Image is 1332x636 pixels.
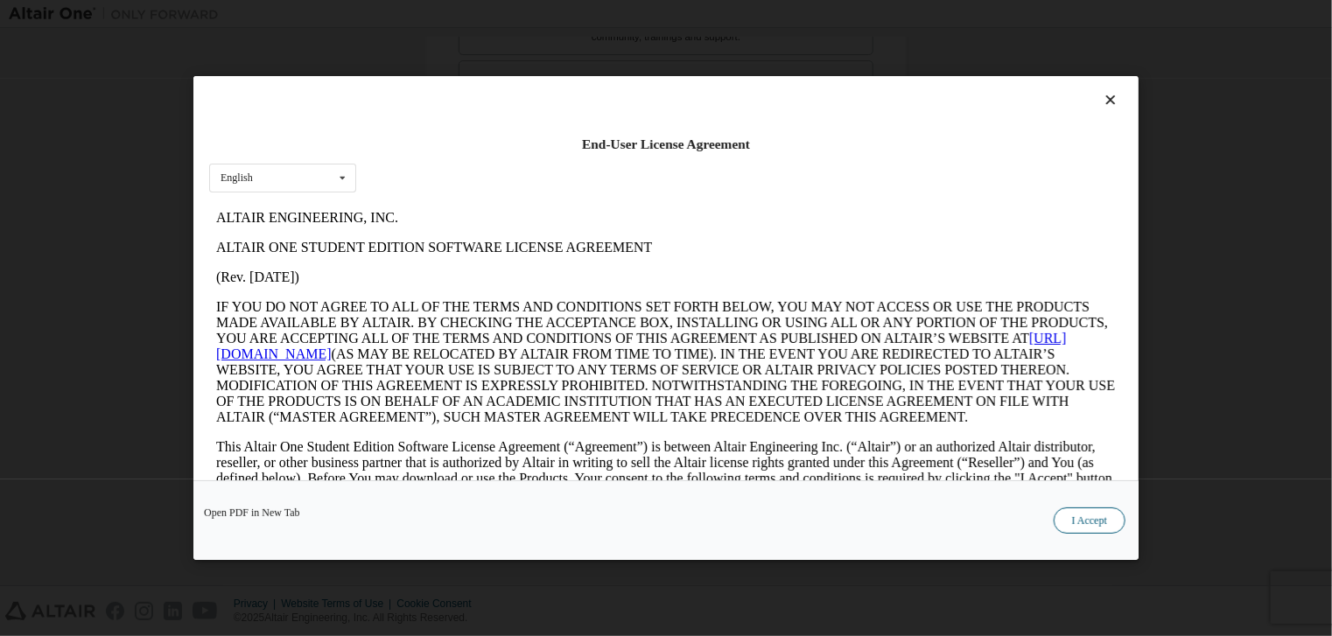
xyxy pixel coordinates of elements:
[209,136,1123,153] div: End-User License Agreement
[7,66,907,82] p: (Rev. [DATE])
[7,128,858,158] a: [URL][DOMAIN_NAME]
[1054,507,1125,534] button: I Accept
[221,173,253,184] div: English
[7,96,907,222] p: IF YOU DO NOT AGREE TO ALL OF THE TERMS AND CONDITIONS SET FORTH BELOW, YOU MAY NOT ACCESS OR USE...
[7,236,907,299] p: This Altair One Student Edition Software License Agreement (“Agreement”) is between Altair Engine...
[204,507,300,518] a: Open PDF in New Tab
[7,37,907,52] p: ALTAIR ONE STUDENT EDITION SOFTWARE LICENSE AGREEMENT
[7,7,907,23] p: ALTAIR ENGINEERING, INC.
